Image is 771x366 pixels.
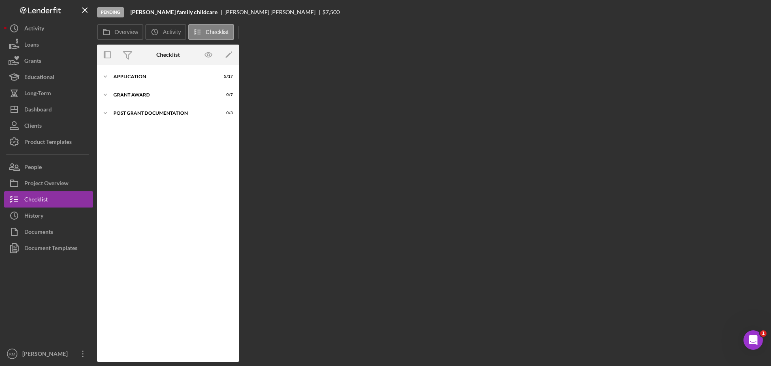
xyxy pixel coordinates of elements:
[760,330,767,337] span: 1
[24,20,44,39] div: Activity
[24,118,42,136] div: Clients
[97,7,124,17] div: Pending
[218,74,233,79] div: 5 / 17
[163,29,181,35] label: Activity
[24,53,41,71] div: Grants
[4,53,93,69] button: Grants
[9,352,15,356] text: KM
[322,9,340,15] span: $7,500
[24,175,68,193] div: Project Overview
[97,24,143,40] button: Overview
[24,224,53,242] div: Documents
[206,29,229,35] label: Checklist
[4,240,93,256] button: Document Templates
[156,51,180,58] div: Checklist
[188,24,234,40] button: Checklist
[4,159,93,175] button: People
[743,330,763,350] iframe: Intercom live chat
[4,175,93,191] button: Project Overview
[113,92,213,97] div: Grant Award
[4,118,93,134] button: Clients
[113,74,213,79] div: Application
[20,346,73,364] div: [PERSON_NAME]
[24,191,48,210] div: Checklist
[115,29,138,35] label: Overview
[145,24,186,40] button: Activity
[4,208,93,224] button: History
[4,69,93,85] button: Educational
[224,9,322,15] div: [PERSON_NAME] [PERSON_NAME]
[24,85,51,103] div: Long-Term
[218,111,233,116] div: 0 / 3
[4,191,93,208] button: Checklist
[4,346,93,362] button: KM[PERSON_NAME]
[113,111,213,116] div: Post Grant Documentation
[24,159,42,177] div: People
[24,208,43,226] div: History
[4,36,93,53] button: Loans
[130,9,217,15] b: [PERSON_NAME] family childcare
[4,20,93,36] button: Activity
[4,224,93,240] button: Documents
[24,69,54,87] div: Educational
[4,101,93,118] button: Dashboard
[218,92,233,97] div: 0 / 7
[4,134,93,150] button: Product Templates
[24,36,39,55] div: Loans
[24,134,72,152] div: Product Templates
[24,240,77,258] div: Document Templates
[4,85,93,101] button: Long-Term
[24,101,52,120] div: Dashboard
